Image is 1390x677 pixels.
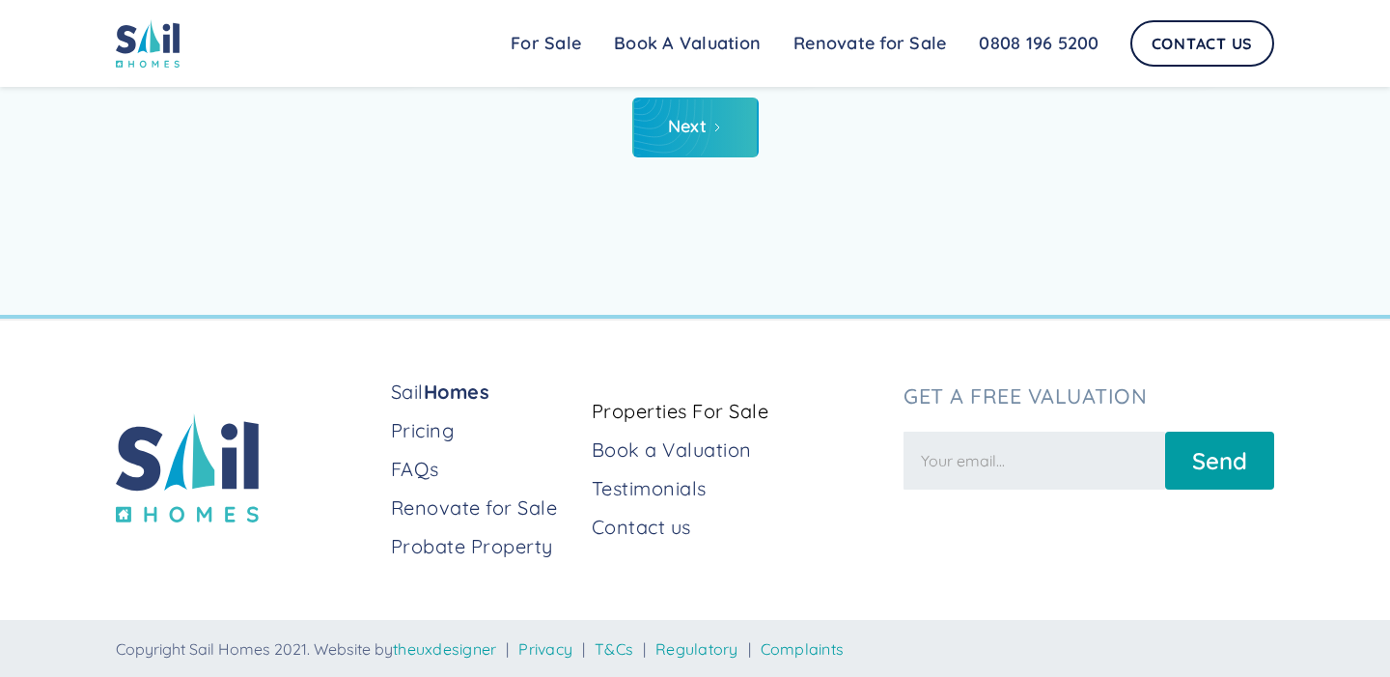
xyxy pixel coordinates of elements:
[116,639,1274,659] div: Copyright Sail Homes 2021. Website by | | | |
[518,639,572,659] a: Privacy
[598,24,777,63] a: Book A Valuation
[903,383,1274,409] h3: Get a free valuation
[962,24,1115,63] a: 0808 196 5200
[903,422,1274,490] form: Newsletter Form
[761,639,845,659] a: Complaints
[777,24,962,63] a: Renovate for Sale
[391,456,576,483] a: FAQs
[116,98,1274,157] div: List
[655,639,738,659] a: Regulatory
[1130,20,1275,67] a: Contact Us
[391,379,576,406] a: SailHomes
[391,533,576,560] a: Probate Property
[592,437,888,464] a: Book a Valuation
[632,98,759,157] a: Next Page
[393,639,496,659] a: theuxdesigner
[668,117,708,136] div: Next
[391,494,576,522] a: Renovate for Sale
[592,475,888,502] a: Testimonials
[595,639,633,659] a: T&Cs
[424,380,490,404] strong: Homes
[391,417,576,444] a: Pricing
[592,514,888,541] a: Contact us
[116,413,259,522] img: sail home logo colored
[116,19,180,68] img: sail home logo colored
[592,398,888,425] a: Properties For Sale
[903,432,1165,490] input: Your email...
[494,24,598,63] a: For Sale
[1165,432,1274,490] input: Send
